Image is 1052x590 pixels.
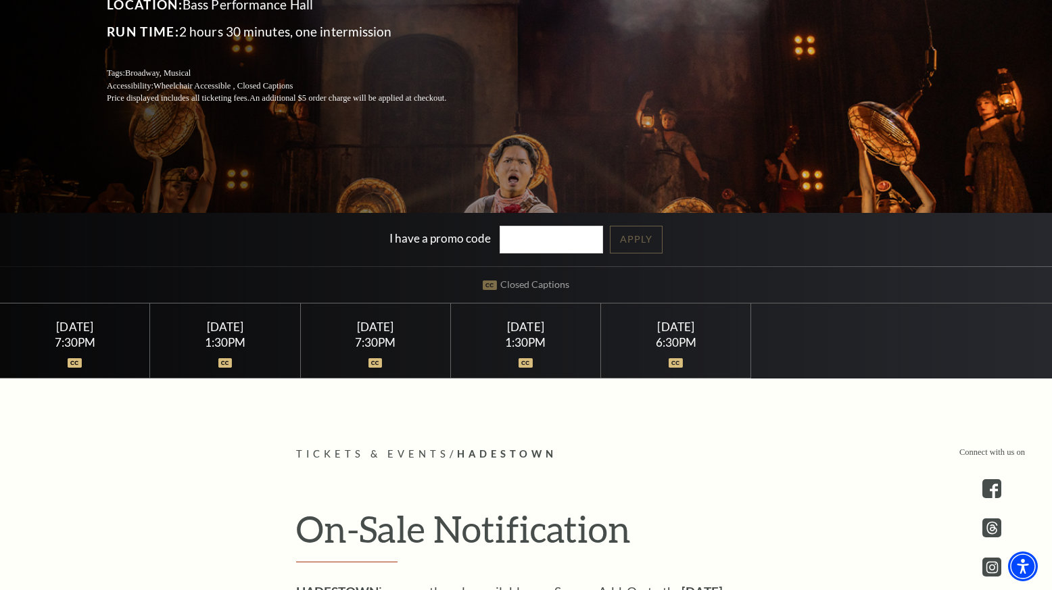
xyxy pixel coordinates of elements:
[982,558,1001,576] a: instagram - open in a new tab
[166,320,284,334] div: [DATE]
[296,446,756,463] p: /
[316,320,434,334] div: [DATE]
[16,320,134,334] div: [DATE]
[1008,551,1038,581] div: Accessibility Menu
[296,507,756,562] h2: On-Sale Notification
[959,446,1025,459] p: Connect with us on
[107,67,479,80] p: Tags:
[16,337,134,348] div: 7:30PM
[467,320,585,334] div: [DATE]
[107,80,479,93] p: Accessibility:
[166,337,284,348] div: 1:30PM
[982,518,1001,537] a: threads.com - open in a new tab
[107,24,179,39] span: Run Time:
[389,230,491,245] label: I have a promo code
[296,448,450,460] span: Tickets & Events
[316,337,434,348] div: 7:30PM
[467,337,585,348] div: 1:30PM
[153,81,293,91] span: Wheelchair Accessible , Closed Captions
[982,479,1001,498] a: facebook - open in a new tab
[107,92,479,105] p: Price displayed includes all ticketing fees.
[457,448,557,460] span: Hadestown
[249,93,446,103] span: An additional $5 order charge will be applied at checkout.
[125,68,191,78] span: Broadway, Musical
[617,320,735,334] div: [DATE]
[617,337,735,348] div: 6:30PM
[107,21,479,43] p: 2 hours 30 minutes, one intermission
